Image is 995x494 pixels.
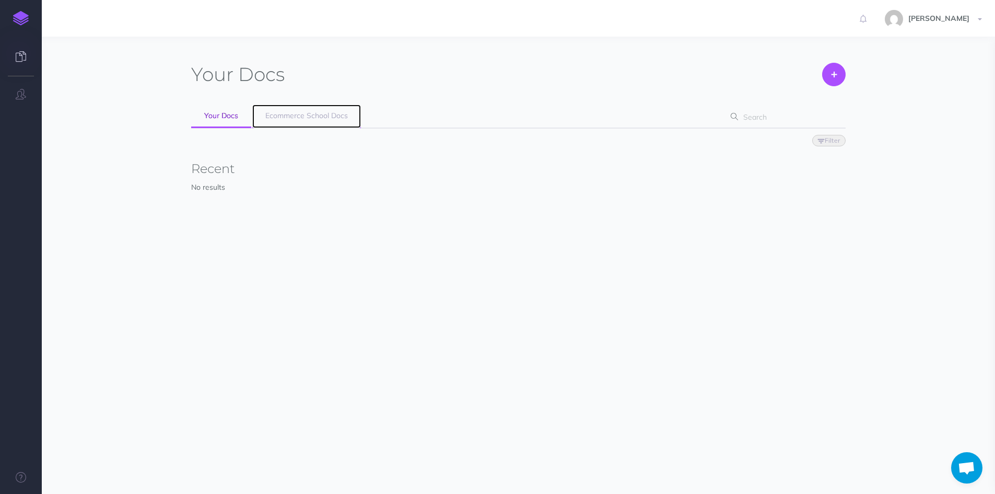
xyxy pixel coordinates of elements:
p: No results [191,181,846,193]
input: Search [740,108,829,127]
span: Your [191,63,233,86]
a: Your Docs [191,105,251,128]
img: 773ddf364f97774a49de44848d81cdba.jpg [885,10,903,28]
button: Filter [812,135,846,146]
a: Ecommerce School Docs [252,105,361,128]
h3: Recent [191,162,846,176]
img: logo-mark.svg [13,11,29,26]
span: Your Docs [204,111,238,120]
span: [PERSON_NAME] [903,14,975,23]
h1: Docs [191,63,285,86]
div: Aprire la chat [951,452,982,484]
span: Ecommerce School Docs [265,111,348,120]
